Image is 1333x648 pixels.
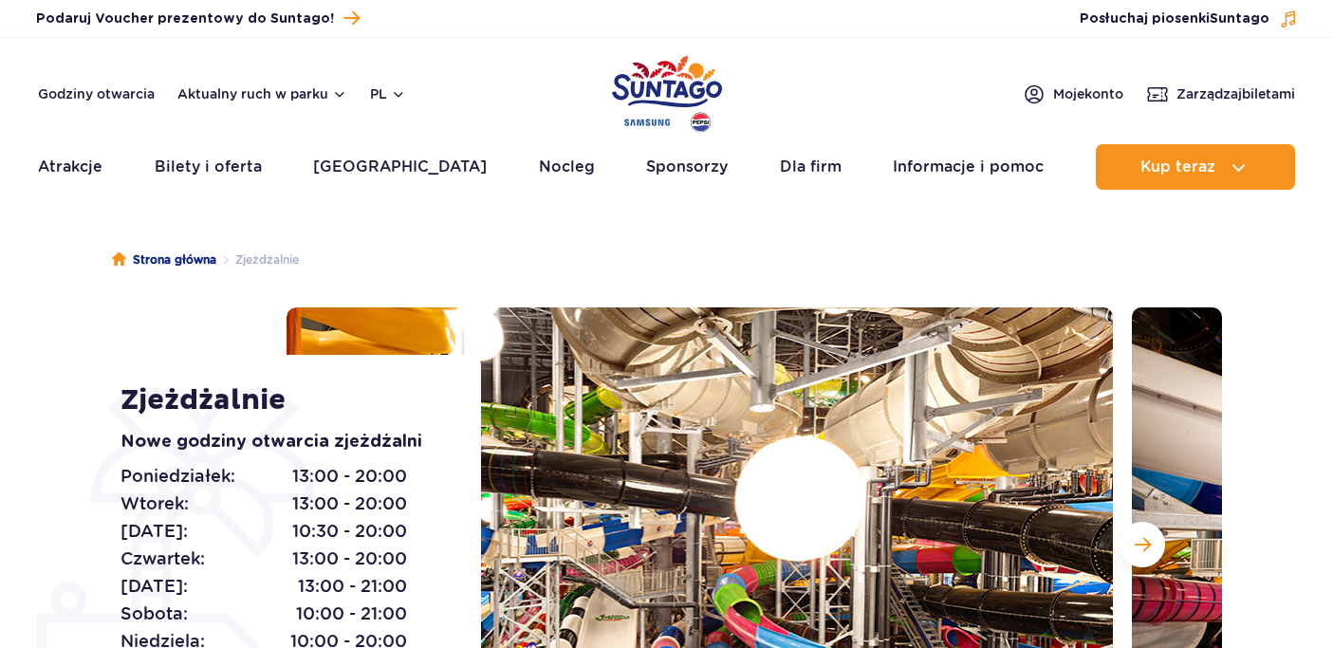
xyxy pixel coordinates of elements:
[1096,144,1295,190] button: Kup teraz
[38,84,155,103] a: Godziny otwarcia
[1053,84,1123,103] span: Moje konto
[1023,83,1123,105] a: Mojekonto
[1146,83,1295,105] a: Zarządzajbiletami
[780,144,842,190] a: Dla firm
[1140,158,1215,176] span: Kup teraz
[1080,9,1269,28] span: Posłuchaj piosenki
[646,144,728,190] a: Sponsorzy
[38,144,102,190] a: Atrakcje
[177,86,347,102] button: Aktualny ruch w parku
[120,601,188,627] span: Sobota:
[120,383,438,417] h1: Zjeżdżalnie
[893,144,1044,190] a: Informacje i pomoc
[292,491,407,517] span: 13:00 - 20:00
[1120,522,1165,567] button: Następny slajd
[292,546,407,572] span: 13:00 - 20:00
[539,144,595,190] a: Nocleg
[120,491,189,517] span: Wtorek:
[612,47,722,135] a: Park of Poland
[120,573,188,600] span: [DATE]:
[292,463,407,490] span: 13:00 - 20:00
[313,144,487,190] a: [GEOGRAPHIC_DATA]
[112,250,216,269] a: Strona główna
[296,601,407,627] span: 10:00 - 21:00
[120,429,438,455] p: Nowe godziny otwarcia zjeżdżalni
[36,6,360,31] a: Podaruj Voucher prezentowy do Suntago!
[1210,12,1269,26] span: Suntago
[120,463,235,490] span: Poniedziałek:
[370,84,406,103] button: pl
[120,546,205,572] span: Czwartek:
[216,250,299,269] li: Zjeżdżalnie
[36,9,334,28] span: Podaruj Voucher prezentowy do Suntago!
[120,518,188,545] span: [DATE]:
[1080,9,1298,28] button: Posłuchaj piosenkiSuntago
[298,573,407,600] span: 13:00 - 21:00
[1176,84,1295,103] span: Zarządzaj biletami
[292,518,407,545] span: 10:30 - 20:00
[155,144,262,190] a: Bilety i oferta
